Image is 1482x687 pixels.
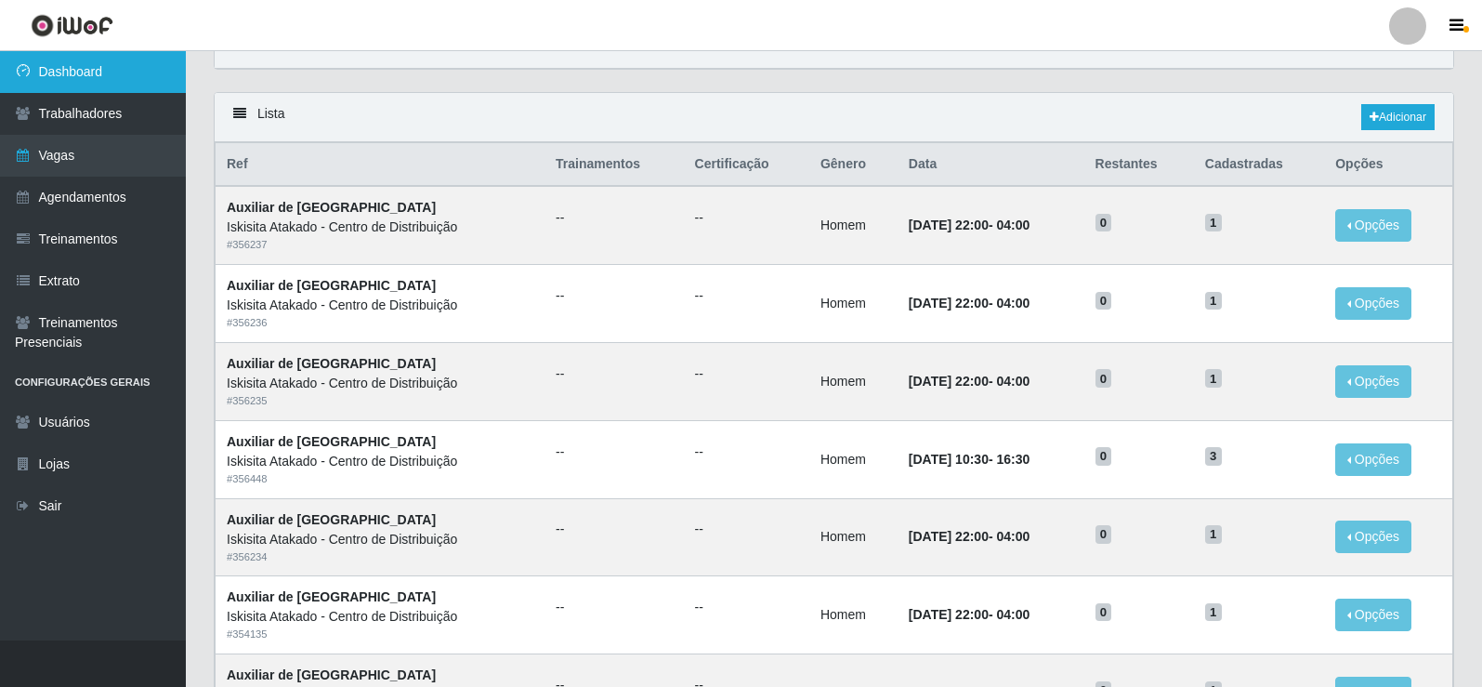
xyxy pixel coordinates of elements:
[1205,525,1222,544] span: 1
[996,529,1030,544] time: 04:00
[227,471,533,487] div: # 356448
[1335,599,1411,631] button: Opções
[1205,369,1222,388] span: 1
[909,529,1030,544] strong: -
[695,598,798,617] ul: --
[898,143,1084,187] th: Data
[909,374,1030,389] strong: -
[1205,292,1222,310] span: 1
[996,607,1030,622] time: 04:00
[544,143,684,187] th: Trainamentos
[809,186,898,264] td: Homem
[1084,143,1194,187] th: Restantes
[227,374,533,393] div: Iskisita Atakado - Centro de Distribuição
[227,667,436,682] strong: Auxiliar de [GEOGRAPHIC_DATA]
[809,420,898,498] td: Homem
[909,296,1030,310] strong: -
[909,529,989,544] time: [DATE] 22:00
[1095,292,1112,310] span: 0
[556,598,673,617] ul: --
[909,296,989,310] time: [DATE] 22:00
[556,364,673,384] ul: --
[227,296,533,315] div: Iskisita Atakado - Centro de Distribuição
[216,143,545,187] th: Ref
[1335,287,1411,320] button: Opções
[227,315,533,331] div: # 356236
[227,393,533,409] div: # 356235
[556,286,673,306] ul: --
[684,143,809,187] th: Certificação
[227,237,533,253] div: # 356237
[909,607,1030,622] strong: -
[996,452,1030,467] time: 16:30
[1095,603,1112,622] span: 0
[809,498,898,576] td: Homem
[556,443,673,462] ul: --
[909,452,1030,467] strong: -
[1324,143,1452,187] th: Opções
[695,520,798,539] ul: --
[227,218,533,237] div: Iskisita Atakado - Centro de Distribuição
[1205,214,1222,232] span: 1
[227,627,533,642] div: # 354135
[1095,214,1112,232] span: 0
[996,296,1030,310] time: 04:00
[1194,143,1324,187] th: Cadastradas
[909,452,989,467] time: [DATE] 10:30
[809,143,898,187] th: Gênero
[227,530,533,549] div: Iskisita Atakado - Centro de Distribuição
[1335,209,1411,242] button: Opções
[227,512,436,527] strong: Auxiliar de [GEOGRAPHIC_DATA]
[227,278,436,293] strong: Auxiliar de [GEOGRAPHIC_DATA]
[996,218,1030,232] time: 04:00
[1205,603,1222,622] span: 1
[227,200,436,215] strong: Auxiliar de [GEOGRAPHIC_DATA]
[809,342,898,420] td: Homem
[556,208,673,228] ul: --
[1335,521,1411,553] button: Opções
[809,576,898,654] td: Homem
[1335,365,1411,398] button: Opções
[1205,447,1222,466] span: 3
[227,452,533,471] div: Iskisita Atakado - Centro de Distribuição
[909,607,989,622] time: [DATE] 22:00
[227,434,436,449] strong: Auxiliar de [GEOGRAPHIC_DATA]
[695,364,798,384] ul: --
[1361,104,1435,130] a: Adicionar
[227,589,436,604] strong: Auxiliar de [GEOGRAPHIC_DATA]
[996,374,1030,389] time: 04:00
[31,14,113,37] img: CoreUI Logo
[695,443,798,462] ul: --
[909,374,989,389] time: [DATE] 22:00
[809,265,898,343] td: Homem
[695,208,798,228] ul: --
[227,549,533,565] div: # 356234
[695,286,798,306] ul: --
[1095,447,1112,466] span: 0
[556,520,673,539] ul: --
[1095,369,1112,388] span: 0
[1335,443,1411,476] button: Opções
[227,356,436,371] strong: Auxiliar de [GEOGRAPHIC_DATA]
[909,218,1030,232] strong: -
[909,218,989,232] time: [DATE] 22:00
[215,93,1453,142] div: Lista
[1095,525,1112,544] span: 0
[227,607,533,627] div: Iskisita Atakado - Centro de Distribuição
